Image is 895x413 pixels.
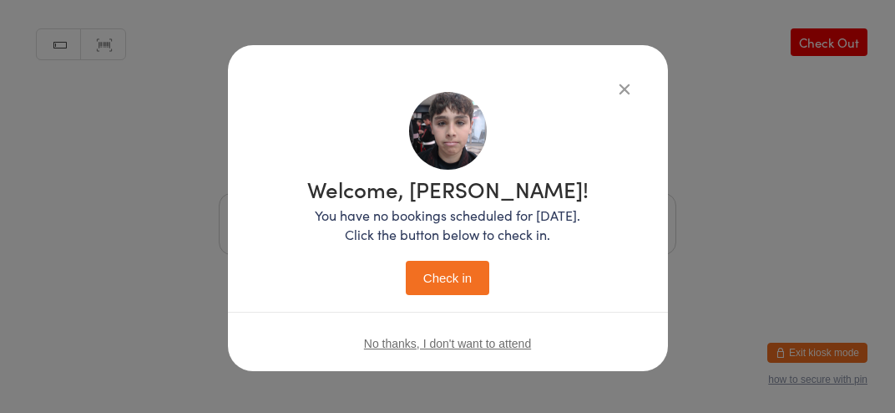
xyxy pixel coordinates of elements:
button: No thanks, I don't want to attend [364,337,531,350]
button: Check in [406,261,489,295]
img: image1754464975.png [409,92,487,170]
p: You have no bookings scheduled for [DATE]. Click the button below to check in. [307,206,589,244]
h1: Welcome, [PERSON_NAME]! [307,178,589,200]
